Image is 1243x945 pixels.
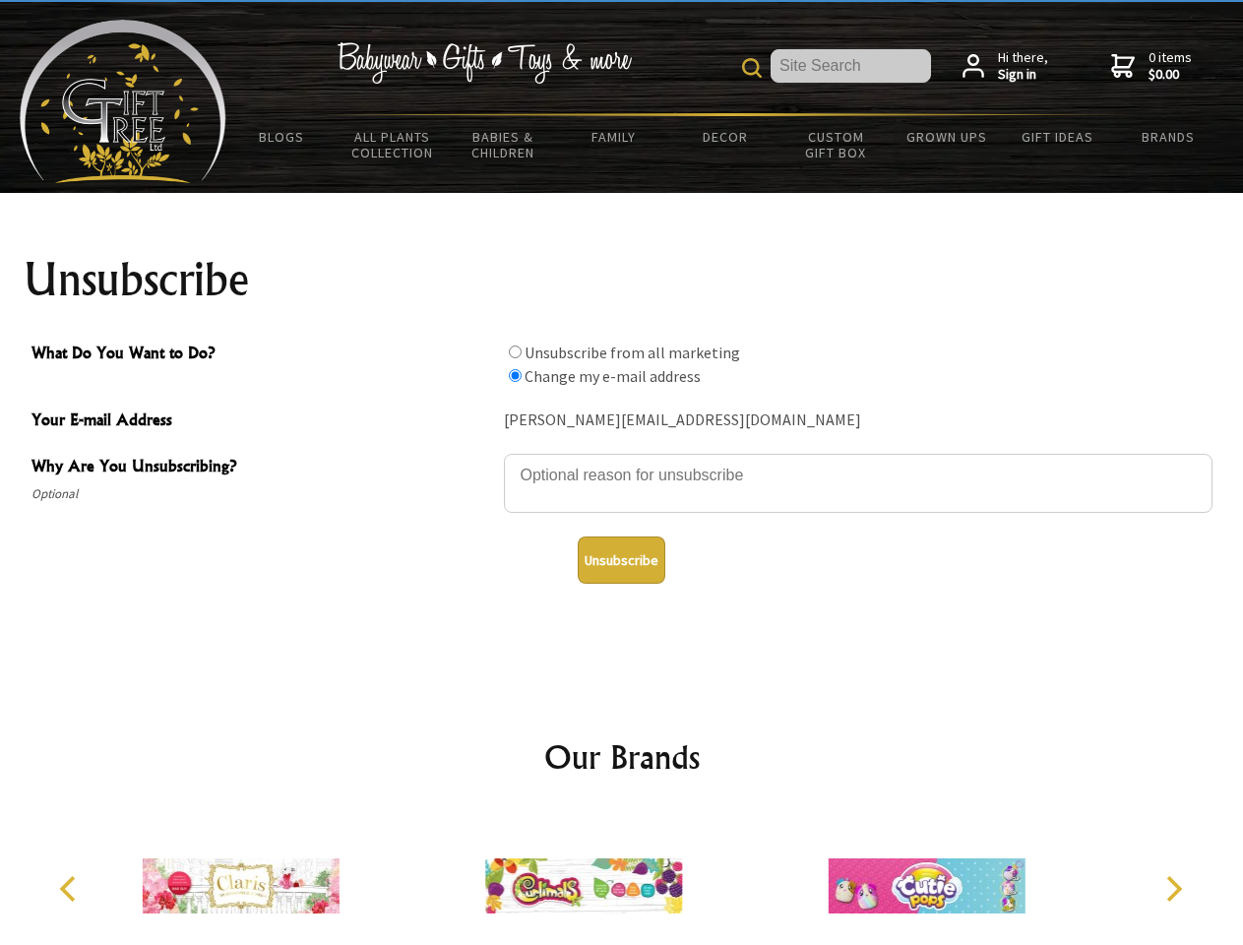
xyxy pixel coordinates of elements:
input: Site Search [771,49,931,83]
a: Decor [669,116,780,157]
button: Previous [49,867,93,911]
span: Hi there, [998,49,1048,84]
span: Optional [31,482,494,506]
strong: Sign in [998,66,1048,84]
a: Brands [1113,116,1224,157]
input: What Do You Want to Do? [509,369,522,382]
span: Why Are You Unsubscribing? [31,454,494,482]
img: Babywear - Gifts - Toys & more [337,42,632,84]
a: Gift Ideas [1002,116,1113,157]
a: Grown Ups [891,116,1002,157]
strong: $0.00 [1149,66,1192,84]
span: What Do You Want to Do? [31,341,494,369]
label: Change my e-mail address [525,366,701,386]
a: Hi there,Sign in [963,49,1048,84]
a: 0 items$0.00 [1111,49,1192,84]
a: Family [559,116,670,157]
a: BLOGS [226,116,338,157]
label: Unsubscribe from all marketing [525,343,740,362]
a: Custom Gift Box [780,116,892,173]
a: All Plants Collection [338,116,449,173]
img: Babyware - Gifts - Toys and more... [20,20,226,183]
button: Next [1151,867,1195,911]
div: [PERSON_NAME][EMAIL_ADDRESS][DOMAIN_NAME] [504,406,1212,436]
textarea: Why Are You Unsubscribing? [504,454,1212,513]
img: product search [742,58,762,78]
button: Unsubscribe [578,536,665,584]
span: Your E-mail Address [31,408,494,436]
h1: Unsubscribe [24,256,1220,303]
h2: Our Brands [39,733,1205,781]
a: Babies & Children [448,116,559,173]
input: What Do You Want to Do? [509,346,522,358]
span: 0 items [1149,48,1192,84]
